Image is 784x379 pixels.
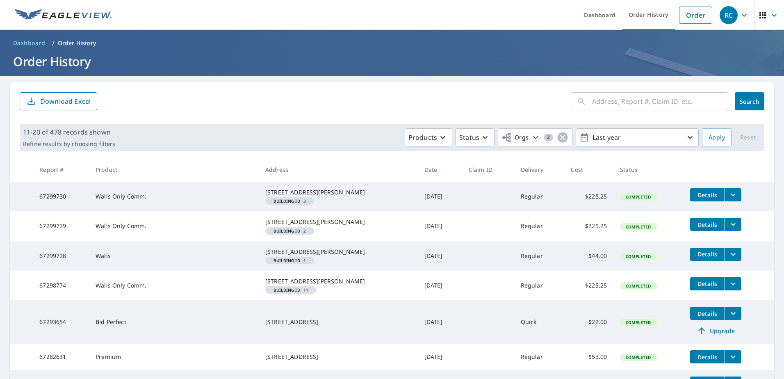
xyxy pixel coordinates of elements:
p: Last year [589,130,685,145]
td: $53.00 [564,344,613,370]
span: 2 [544,135,553,140]
div: [STREET_ADDRESS][PERSON_NAME] [265,277,411,285]
button: Status [456,128,495,146]
td: Regular [514,182,565,211]
td: Regular [514,344,565,370]
span: 1 [269,258,311,263]
th: Cost [564,158,613,182]
td: Walls Only Comm. [89,182,259,211]
th: Claim ID [462,158,514,182]
span: Completed [621,194,656,200]
th: Address [259,158,418,182]
button: detailsBtn-67299728 [690,248,725,261]
p: Refine results by choosing filters [23,140,115,148]
td: Walls Only Comm. [89,271,259,300]
td: $225.25 [564,271,613,300]
button: filesDropdownBtn-67293654 [725,307,741,320]
button: filesDropdownBtn-67299730 [725,188,741,201]
span: Completed [621,283,656,289]
td: [DATE] [418,344,462,370]
button: Apply [702,128,732,146]
td: Walls [89,241,259,271]
td: $22.00 [564,300,613,344]
span: 2 [269,229,311,233]
span: Completed [621,354,656,360]
nav: breadcrumb [10,37,774,50]
span: 11 [269,288,313,292]
div: [STREET_ADDRESS] [265,318,411,326]
td: [DATE] [418,300,462,344]
span: Search [741,98,758,105]
span: Details [695,221,720,228]
button: filesDropdownBtn-67282631 [725,350,741,363]
span: Details [695,353,720,361]
span: Details [695,280,720,288]
em: Building ID [273,229,300,233]
span: Upgrade [695,326,736,336]
span: Orgs [501,132,529,143]
button: Products [405,128,452,146]
td: Bid Perfect [89,300,259,344]
td: 67298774 [33,271,89,300]
td: Regular [514,271,565,300]
p: Products [408,132,437,142]
td: 67299730 [33,182,89,211]
div: [STREET_ADDRESS][PERSON_NAME] [265,218,411,226]
span: Apply [709,132,725,143]
td: [DATE] [418,211,462,241]
div: [STREET_ADDRESS][PERSON_NAME] [265,188,411,196]
td: $225.25 [564,211,613,241]
button: detailsBtn-67299730 [690,188,725,201]
a: Order [679,7,712,24]
button: detailsBtn-67299729 [690,218,725,231]
button: Download Excel [20,92,97,110]
button: detailsBtn-67298774 [690,277,725,290]
td: 67282631 [33,344,89,370]
th: Report # [33,158,89,182]
p: Order History [58,39,96,47]
div: RC [720,6,738,24]
td: Quick [514,300,565,344]
th: Status [613,158,684,182]
td: 67293654 [33,300,89,344]
div: [STREET_ADDRESS] [265,353,411,361]
a: Upgrade [690,324,741,337]
h1: Order History [10,53,774,70]
p: Status [459,132,479,142]
td: Regular [514,211,565,241]
td: Premium [89,344,259,370]
em: Building ID [273,258,300,263]
span: Details [695,250,720,258]
td: Regular [514,241,565,271]
td: Walls Only Comm. [89,211,259,241]
button: filesDropdownBtn-67299728 [725,248,741,261]
button: detailsBtn-67282631 [690,350,725,363]
td: 67299729 [33,211,89,241]
div: [STREET_ADDRESS][PERSON_NAME] [265,248,411,256]
span: Completed [621,224,656,230]
span: Dashboard [13,39,46,47]
span: Details [695,191,720,199]
span: Completed [621,253,656,259]
span: 3 [269,199,311,203]
td: $44.00 [564,241,613,271]
td: [DATE] [418,271,462,300]
em: Building ID [273,199,300,203]
button: filesDropdownBtn-67299729 [725,218,741,231]
td: [DATE] [418,241,462,271]
em: Building ID [273,288,300,292]
button: detailsBtn-67293654 [690,307,725,320]
li: / [52,38,55,48]
th: Delivery [514,158,565,182]
button: Orgs2 [498,128,572,146]
p: 11-20 of 478 records shown [23,127,115,137]
td: $225.25 [564,182,613,211]
th: Date [418,158,462,182]
button: filesDropdownBtn-67298774 [725,277,741,290]
td: 67299728 [33,241,89,271]
th: Product [89,158,259,182]
img: EV Logo [15,9,112,21]
button: Search [735,92,764,110]
button: Last year [576,128,699,146]
p: Download Excel [40,97,91,106]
